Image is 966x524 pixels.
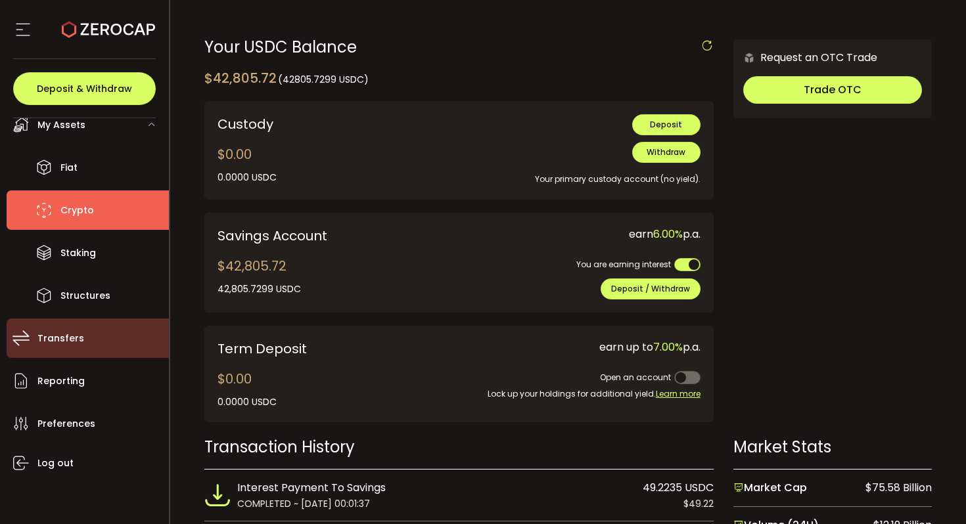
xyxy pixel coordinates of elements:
span: Deposit & Withdraw [37,84,132,93]
span: You are earning interest [576,259,671,270]
div: 0.0000 USDC [218,395,277,409]
span: Preferences [37,414,95,433]
div: $0.00 [218,144,277,185]
span: Log out [37,454,74,473]
div: Request an OTC Trade [733,49,877,66]
div: Custody [218,114,411,134]
iframe: Chat Widget [900,461,966,524]
span: 7.00% [653,339,683,355]
span: 49.2235 USDC [643,479,714,496]
span: Deposit [650,119,682,130]
div: Your USDC Balance [204,39,714,55]
div: 42,805.7299 USDC [218,282,301,296]
img: 6nGpN7MZ9FLuBP83NiajKbTRY4UzlzQtBKtCrLLspmCkSvCZHBKvY3NxgQaT5JnOQREvtQ257bXeeSTueZfAPizblJ+Fe8JwA... [743,52,755,64]
span: Crypto [60,201,94,220]
span: My Assets [37,116,85,135]
span: Staking [60,244,96,263]
div: 0.0000 USDC [218,171,277,185]
span: Learn more [656,388,701,399]
div: $42,805.72 [204,68,369,88]
button: Deposit [632,114,701,135]
span: 6.00% [653,227,683,242]
span: Reporting [37,372,85,391]
span: Withdraw [647,146,685,158]
span: (42805.7299 USDC) [278,73,369,86]
span: COMPLETED ~ [DATE] 00:01:37 [237,496,370,511]
span: Deposit / Withdraw [611,283,690,294]
div: Savings Account [218,226,449,246]
span: Transfers [37,329,84,348]
button: Deposit & Withdraw [13,72,156,105]
button: Deposit / Withdraw [601,278,701,299]
span: Interest Payment To Savings [237,479,386,496]
span: Market Cap [733,479,807,496]
div: Market Stats [733,435,932,458]
button: Withdraw [632,142,701,163]
div: Your primary custody account (no yield). [430,163,701,186]
span: Trade OTC [804,82,862,97]
span: Fiat [60,158,78,177]
div: $0.00 [218,369,277,409]
button: Trade OTC [743,76,922,104]
span: earn p.a. [629,227,701,242]
span: $75.58 Billion [865,479,932,496]
div: $42,805.72 [218,256,301,296]
span: $49.22 [683,496,714,511]
div: Lock up your holdings for additional yield. [430,387,701,401]
div: Transaction History [204,435,714,458]
div: Term Deposit [218,339,411,359]
span: earn up to p.a. [599,339,701,355]
span: Structures [60,286,110,305]
span: Open an account [600,372,671,383]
